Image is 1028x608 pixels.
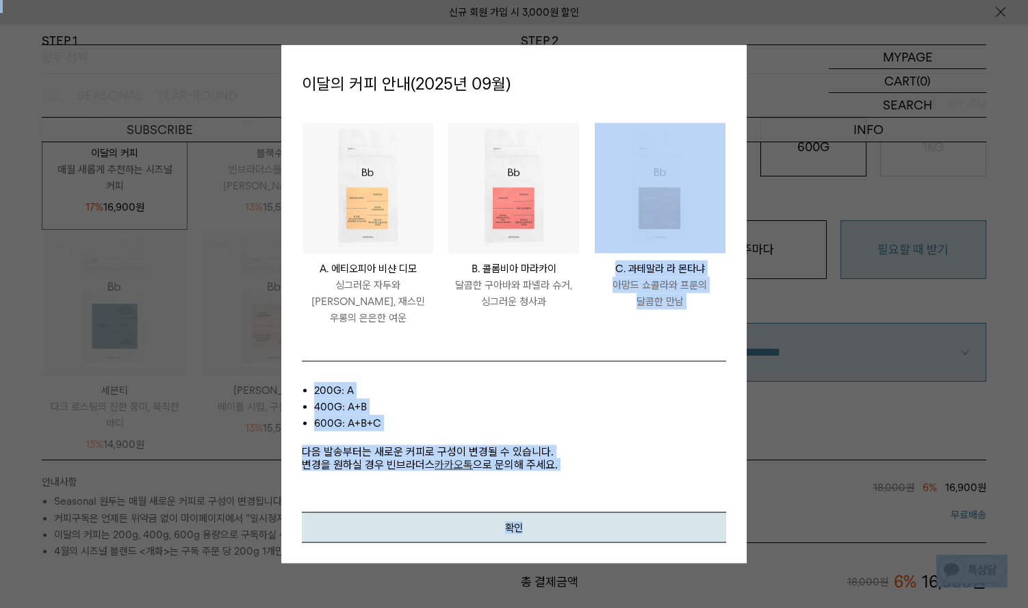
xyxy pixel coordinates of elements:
p: A. 에티오피아 비샨 디모 [303,261,433,277]
button: 확인 [302,512,726,543]
img: #285 [595,123,725,254]
img: #285 [303,123,433,254]
p: 달콤한 구아바와 파넬라 슈거, 싱그러운 청사과 [448,277,579,310]
li: 400g: A+B [314,399,726,415]
p: C. 과테말라 라 몬타냐 [595,261,725,277]
img: #285 [448,123,579,254]
li: 200g: A [314,382,726,399]
p: 싱그러운 자두와 [PERSON_NAME], 재스민 우롱의 은은한 여운 [303,277,433,326]
p: 아망드 쇼콜라와 프룬의 달콤한 만남 [595,277,725,310]
p: 이달의 커피 안내(2025년 09월) [302,65,726,102]
a: 카카오톡 [435,458,473,471]
li: 600g: A+B+C [314,415,726,432]
p: 다음 발송부터는 새로운 커피로 구성이 변경될 수 있습니다. 변경을 원하실 경우 빈브라더스 으로 문의해 주세요. [302,432,726,471]
p: B. 콜롬비아 마라카이 [448,261,579,277]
